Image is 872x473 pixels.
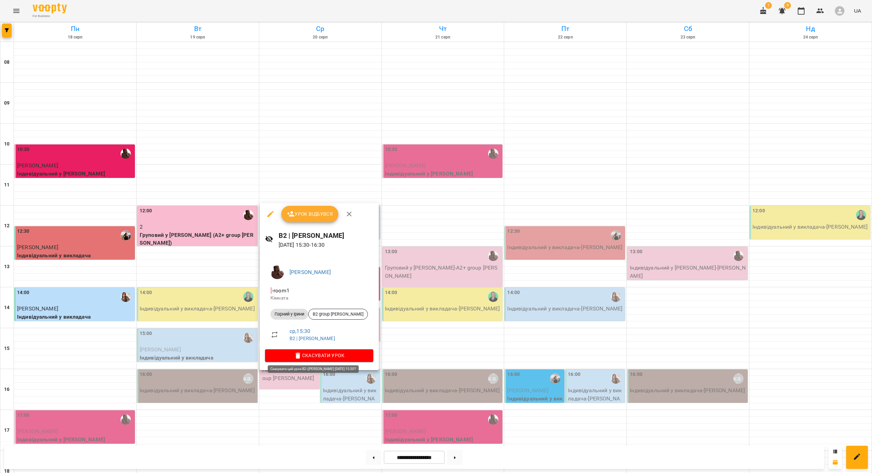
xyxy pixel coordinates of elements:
button: Урок відбувся [281,206,339,222]
a: B2 | [PERSON_NAME] [290,336,335,341]
span: Парний у Ірини [270,311,308,317]
h6: B2 | [PERSON_NAME] [279,230,373,241]
img: 3c9324ac2b6f4726937e6d6256b13e9c.jpeg [270,265,284,279]
span: Урок відбувся [287,210,333,218]
span: Скасувати Урок [270,351,368,360]
a: [PERSON_NAME] [290,269,331,275]
div: B2 group [PERSON_NAME] [308,309,368,320]
button: Скасувати Урок [265,349,373,362]
span: - room1 [270,287,291,294]
span: B2 group [PERSON_NAME] [309,311,368,317]
p: Кімната [270,295,368,302]
a: ср , 15:30 [290,328,310,334]
p: [DATE] 15:30 - 16:30 [279,241,373,249]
